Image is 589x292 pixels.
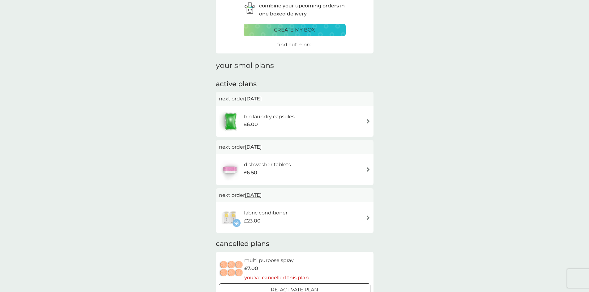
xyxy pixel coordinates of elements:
p: next order [219,191,370,199]
img: arrow right [366,167,370,172]
img: multi purpose spray [219,258,244,280]
img: arrow right [366,215,370,220]
p: next order [219,143,370,151]
span: £23.00 [244,217,261,225]
img: fabric conditioner [219,207,241,228]
h2: cancelled plans [216,239,373,249]
img: bio laundry capsules [219,111,242,132]
span: [DATE] [245,93,262,105]
span: find out more [277,42,312,48]
h6: multi purpose spray [244,256,309,264]
button: create my box [244,24,346,36]
h1: your smol plans [216,61,373,70]
span: £6.00 [244,121,258,129]
p: next order [219,95,370,103]
h2: active plans [216,79,373,89]
img: dishwasher tablets [219,159,241,180]
span: £7.00 [244,264,258,273]
a: find out more [277,41,312,49]
p: combine your upcoming orders in one boxed delivery [259,2,346,18]
img: arrow right [366,119,370,124]
h6: bio laundry capsules [244,113,295,121]
p: create my box [274,26,315,34]
span: [DATE] [245,141,262,153]
span: [DATE] [245,189,262,201]
p: you’ve cancelled this plan [244,274,309,282]
span: £6.50 [244,169,257,177]
h6: fabric conditioner [244,209,288,217]
h6: dishwasher tablets [244,161,291,169]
